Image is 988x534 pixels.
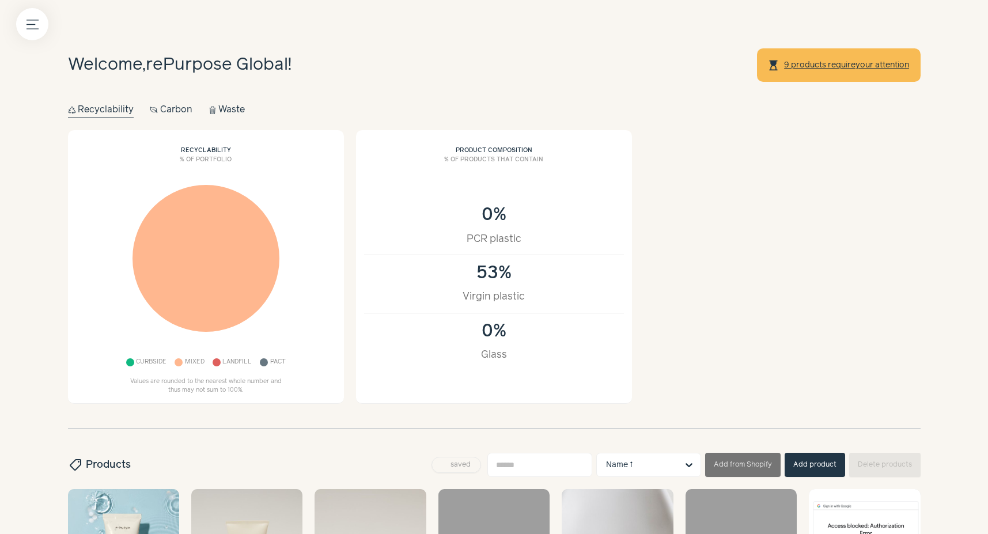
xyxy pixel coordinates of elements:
button: Carbon [150,102,192,118]
span: saved [446,461,475,468]
span: hourglass_top [767,59,779,71]
span: sell [67,458,82,472]
div: Virgin plastic [376,289,612,304]
span: Landfill [222,356,252,369]
div: 0% [376,205,612,225]
div: 53% [376,263,612,283]
button: Add from Shopify [705,453,781,477]
h3: % of products that contain [364,156,624,173]
div: 0% [376,321,612,342]
span: rePurpose Global [146,56,288,73]
h2: Products [68,457,131,472]
h3: % of portfolio [76,156,336,173]
button: Waste [209,102,245,118]
button: saved [431,457,481,473]
div: PCR plastic [376,232,612,247]
span: Mixed [185,356,205,369]
h2: Recyclability [76,138,336,156]
span: Curbside [136,356,166,369]
div: Glass [376,347,612,362]
a: 9 products requireyour attention [783,60,910,70]
button: Recyclability [68,102,134,118]
button: Add product [785,453,845,477]
h1: Welcome, ! [68,52,292,78]
span: Pact [270,356,286,369]
h2: Product composition [364,138,624,156]
p: Values are rounded to the nearest whole number and thus may not sum to 100%. [125,377,286,396]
